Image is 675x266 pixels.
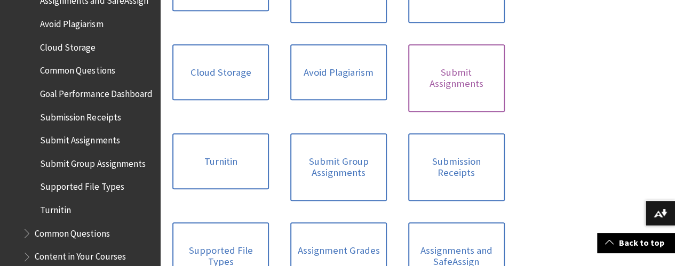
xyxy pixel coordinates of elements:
span: Submission Receipts [40,108,121,123]
span: Cloud Storage [40,38,96,53]
a: Avoid Plagiarism [290,44,387,101]
span: Submit Group Assignments [40,155,145,169]
span: Avoid Plagiarism [40,15,103,29]
span: Common Questions [35,224,109,239]
a: Submit Assignments [408,44,505,112]
a: Turnitin [172,133,269,190]
span: Common Questions [40,61,115,76]
span: Content in Your Courses [35,248,125,262]
span: Turnitin [40,201,71,215]
a: Submit Group Assignments [290,133,387,201]
span: Submit Assignments [40,131,120,146]
a: Submission Receipts [408,133,505,201]
span: Goal Performance Dashboard [40,85,152,99]
a: Back to top [597,233,675,253]
a: Cloud Storage [172,44,269,101]
span: Supported File Types [40,178,124,192]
